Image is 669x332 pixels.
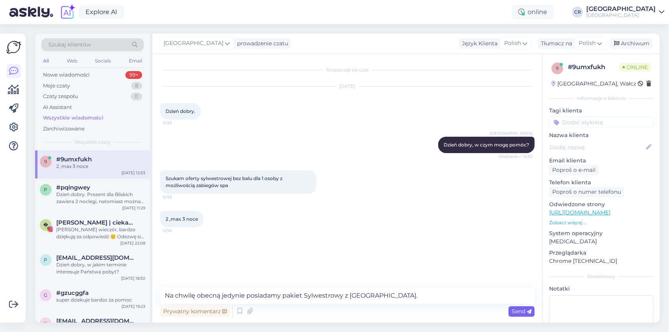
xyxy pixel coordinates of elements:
[549,95,653,102] div: Informacje o kliencie
[160,83,535,90] div: [DATE]
[512,308,532,315] span: Send
[56,261,145,275] div: Dzień dobry, w jakim terminie interesuje Państwa pobyt?
[65,56,79,66] div: Web
[56,296,145,303] div: super dziekuje bardzo za pomoc
[162,228,192,234] span: 12:54
[579,39,596,48] span: Polish
[125,71,142,79] div: 99+
[56,163,145,170] div: 2 ,max 3 noce
[120,240,145,246] div: [DATE] 22:08
[43,125,85,133] div: Zarchiwizowane
[568,62,619,72] div: # 9umxfukh
[48,41,91,49] span: Szukaj klientów
[166,216,198,222] span: 2 ,max 3 noce
[586,12,656,18] div: [GEOGRAPHIC_DATA]
[56,191,145,205] div: Dzień dobry. Prezent dla Bliskich zawiera 2 noclegi, natomiast można dokupić dobę dodatkową. Cena...
[121,275,145,281] div: [DATE] 18:30
[160,287,535,304] textarea: Na chwilę obecną jedynie posiadamy pakiet Sylwestrowy z [GEOGRAPHIC_DATA].
[538,39,572,48] div: Tłumacz na
[6,40,21,55] img: Askly Logo
[56,289,89,296] span: #gzucggfa
[549,237,653,246] p: [MEDICAL_DATA]
[43,104,72,111] div: AI Assistant
[162,194,192,200] span: 12:53
[586,6,656,12] div: [GEOGRAPHIC_DATA]
[122,205,145,211] div: [DATE] 11:29
[79,5,124,19] a: Explore AI
[459,39,498,48] div: Język Klienta
[549,165,599,175] div: Poproś o e-mail
[586,6,664,18] a: [GEOGRAPHIC_DATA][GEOGRAPHIC_DATA]
[572,7,583,18] div: CR
[549,187,624,197] div: Poproś o numer telefonu
[44,187,48,193] span: p
[160,66,535,73] div: Rozpoczął się czat
[549,257,653,265] p: Chrome [TECHNICAL_ID]
[56,254,137,261] span: papka1991@wp.pl
[127,56,144,66] div: Email
[59,4,76,20] img: explore-ai
[549,143,644,152] input: Dodaj nazwę
[43,114,103,122] div: Wszystkie wiadomości
[45,159,47,164] span: 9
[56,219,137,226] span: 𝐁𝐞𝐫𝐧𝐚𝐝𝐞𝐭𝐭𝐚 | ciekawe miejsca • hotele • podróżnicze porady
[43,82,70,90] div: Moje czaty
[164,39,223,48] span: [GEOGRAPHIC_DATA]
[549,249,653,257] p: Przeglądarka
[549,273,653,280] div: Dodatkowy
[504,39,521,48] span: Polish
[549,178,653,187] p: Telefon klienta
[43,93,78,100] div: Czaty zespołu
[56,184,90,191] span: #pqingwey
[549,219,653,226] p: Zobacz więcej ...
[162,120,192,126] span: 12:53
[551,80,636,88] div: [GEOGRAPHIC_DATA], Wałcz
[43,71,90,79] div: Nowe wiadomości
[43,222,48,228] span: �
[41,56,50,66] div: All
[166,175,284,188] span: Szukam oferty sylwestrowej bez balu dla 1 osoby z możliwością zabiegów spa
[44,292,48,298] span: g
[44,320,48,326] span: k
[74,139,111,146] span: Wszystkie czaty
[549,107,653,115] p: Tagi klienta
[549,200,653,209] p: Odwiedzone strony
[609,38,653,49] div: Archiwum
[93,56,112,66] div: Socials
[490,130,532,136] span: [GEOGRAPHIC_DATA]
[499,154,532,159] span: Widziane ✓ 12:53
[549,131,653,139] p: Nazwa klienta
[549,209,610,216] a: [URL][DOMAIN_NAME]
[166,108,195,114] span: Dzień dobry.
[160,306,230,317] div: Prywatny komentarz
[121,170,145,176] div: [DATE] 12:53
[549,157,653,165] p: Email klienta
[556,65,559,71] span: 9
[131,93,142,100] div: 0
[512,5,553,19] div: online
[131,82,142,90] div: 8
[549,116,653,128] input: Dodać etykietę
[444,142,529,148] span: Dzień dobry, w czym mogę pomóc?
[121,303,145,309] div: [DATE] 19:23
[549,285,653,293] p: Notatki
[56,318,137,325] span: kirke.sylwia@wp.pl
[56,156,92,163] span: #9umxfukh
[234,39,288,48] div: prowadzenie czatu
[56,226,145,240] div: [PERSON_NAME] wieczór, bardzo dziękuję za odpowiedź 🙂 Odezwę się za jakiś czas na ten email jako ...
[549,229,653,237] p: System operacyjny
[619,63,651,71] span: Online
[44,257,48,263] span: p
